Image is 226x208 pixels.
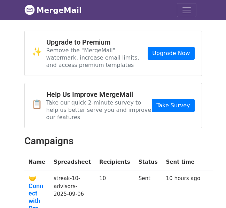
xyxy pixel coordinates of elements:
span: ✨ [32,47,46,57]
th: Recipients [95,154,134,170]
th: Sent time [162,154,205,170]
img: MergeMail logo [24,5,35,15]
a: Upgrade Now [148,47,194,60]
th: Status [134,154,162,170]
h4: Upgrade to Premium [46,38,148,46]
a: 10 hours ago [166,175,201,182]
button: Toggle navigation [177,3,196,17]
th: Name [24,154,49,170]
span: 📋 [32,99,46,109]
h2: Campaigns [24,135,202,147]
h4: Help Us Improve MergeMail [46,90,152,99]
p: Take our quick 2-minute survey to help us better serve you and improve our features [46,99,152,121]
a: MergeMail [24,3,82,17]
p: Remove the "MergeMail" watermark, increase email limits, and access premium templates [46,47,148,69]
a: Take Survey [152,99,194,112]
iframe: Chat Widget [191,175,226,208]
th: Spreadsheet [49,154,95,170]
